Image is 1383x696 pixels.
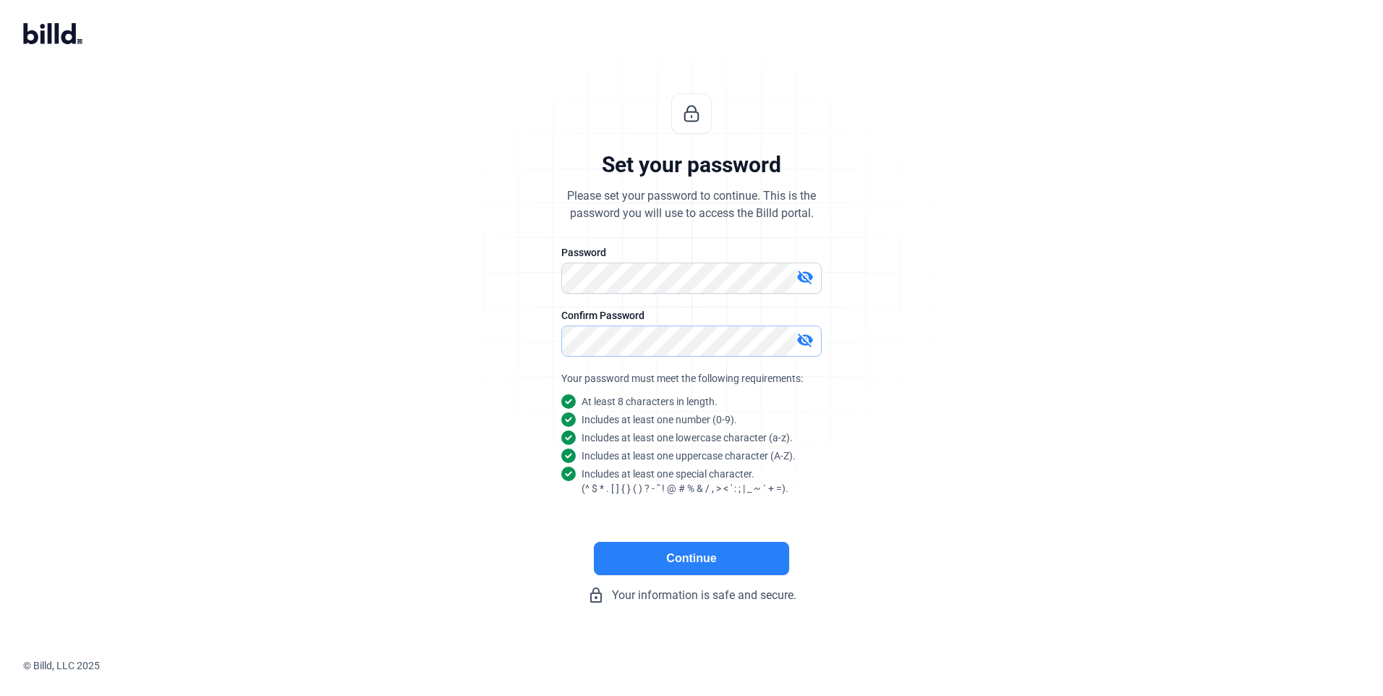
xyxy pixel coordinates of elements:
[561,308,822,323] div: Confirm Password
[582,449,796,463] snap: Includes at least one uppercase character (A-Z).
[561,371,822,386] div: Your password must meet the following requirements:
[582,412,737,427] snap: Includes at least one number (0-9).
[796,268,814,286] mat-icon: visibility_off
[561,245,822,260] div: Password
[602,151,781,179] div: Set your password
[796,331,814,349] mat-icon: visibility_off
[582,394,718,409] snap: At least 8 characters in length.
[594,542,789,575] button: Continue
[567,187,816,222] div: Please set your password to continue. This is the password you will use to access the Billd portal.
[475,587,908,604] div: Your information is safe and secure.
[582,430,793,445] snap: Includes at least one lowercase character (a-z).
[23,658,1383,673] div: © Billd, LLC 2025
[582,467,788,496] snap: Includes at least one special character. (^ $ * . [ ] { } ( ) ? - " ! @ # % & / , > < ' : ; | _ ~...
[587,587,605,604] mat-icon: lock_outline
